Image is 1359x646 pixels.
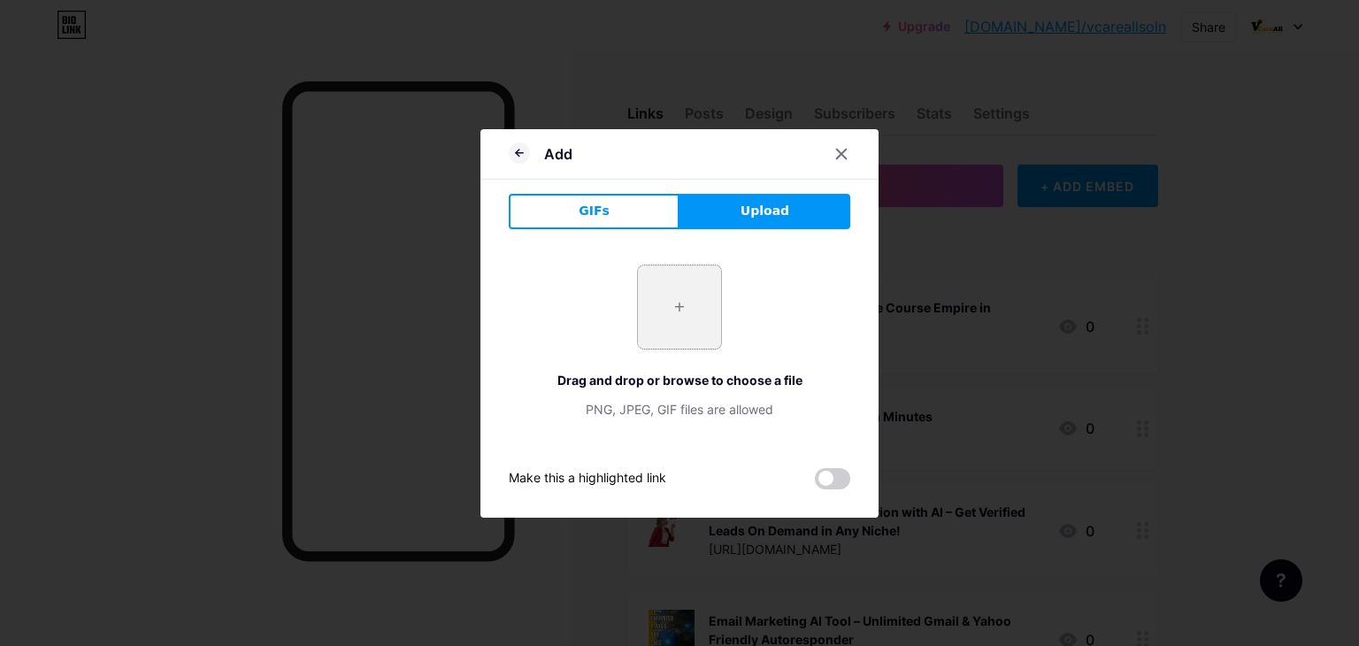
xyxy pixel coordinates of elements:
[509,194,679,229] button: GIFs
[544,143,572,165] div: Add
[509,400,850,419] div: PNG, JPEG, GIF files are allowed
[509,468,666,489] div: Make this a highlighted link
[579,202,610,220] span: GIFs
[741,202,789,220] span: Upload
[509,371,850,389] div: Drag and drop or browse to choose a file
[679,194,850,229] button: Upload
